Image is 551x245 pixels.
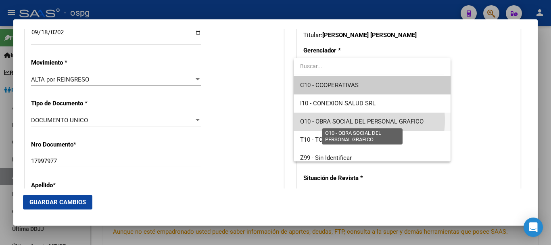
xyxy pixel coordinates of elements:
span: O10 - OBRA SOCIAL DEL PERSONAL GRAFICO [300,118,424,125]
span: T10 - TOTAL E INTEGRAL SALUD [300,136,389,143]
div: Open Intercom Messenger [524,218,543,237]
span: I10 - CONEXION SALUD SRL [300,100,376,107]
input: dropdown search [294,58,444,75]
span: Z99 - Sin Identificar [300,154,352,161]
span: C10 - COOPERATIVAS [300,82,359,89]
